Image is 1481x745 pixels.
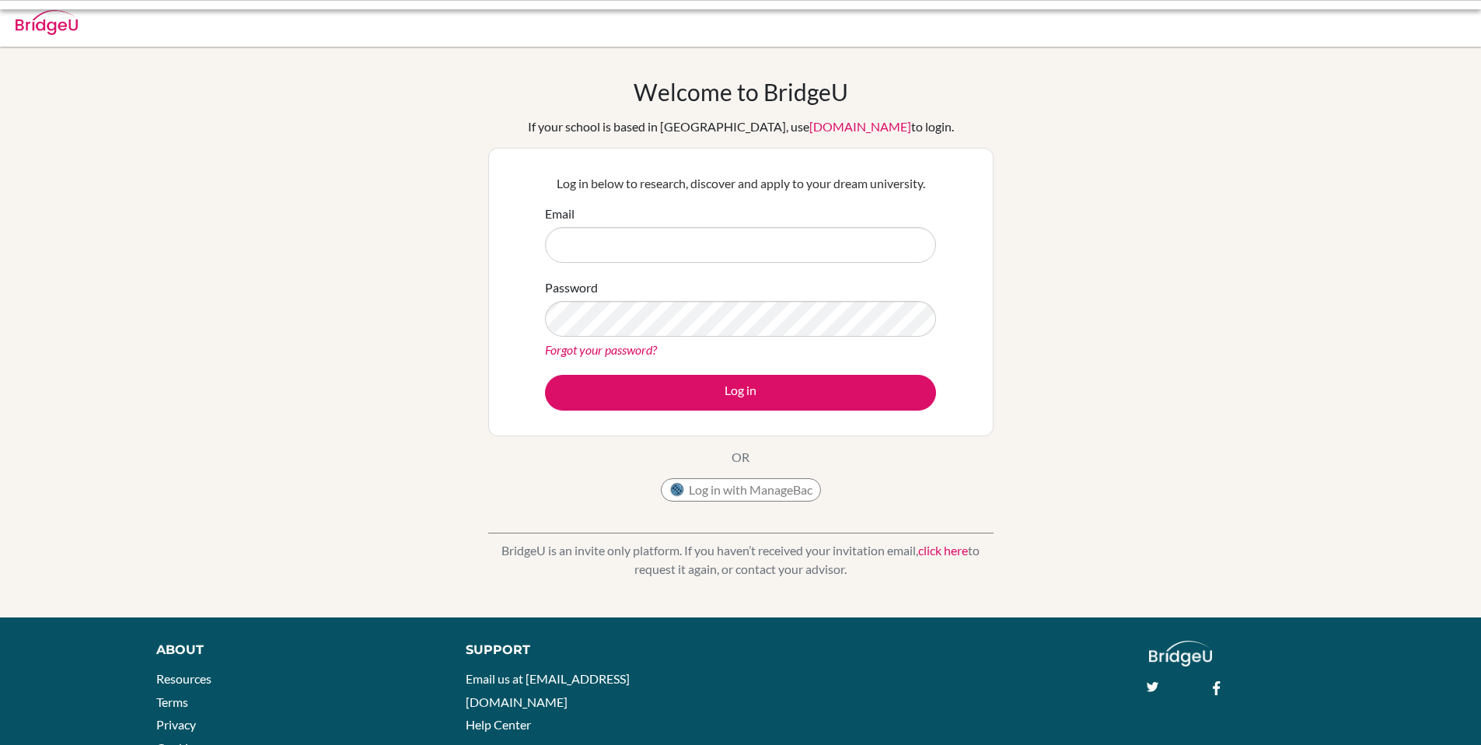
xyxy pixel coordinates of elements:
div: About [156,641,431,659]
a: Privacy [156,717,196,732]
p: OR [732,448,749,467]
button: Log in with ManageBac [661,478,821,502]
a: click here [918,543,968,558]
a: Resources [156,671,211,686]
img: logo_white@2x-f4f0deed5e89b7ecb1c2cc34c3e3d731f90f0f143d5ea2071677605dd97b5244.png [1149,641,1212,666]
a: Help Center [466,717,531,732]
img: Bridge-U [16,10,78,35]
p: BridgeU is an invite only platform. If you haven’t received your invitation email, to request it ... [488,541,994,579]
div: Support [466,641,722,659]
a: Forgot your password? [545,342,657,357]
button: Log in [545,375,936,411]
label: Password [545,278,598,297]
a: [DOMAIN_NAME] [809,119,911,134]
div: If your school is based in [GEOGRAPHIC_DATA], use to login. [528,117,954,136]
a: Terms [156,694,188,709]
label: Email [545,205,575,223]
a: Email us at [EMAIL_ADDRESS][DOMAIN_NAME] [466,671,630,709]
h1: Welcome to BridgeU [634,78,848,106]
p: Log in below to research, discover and apply to your dream university. [545,174,936,193]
